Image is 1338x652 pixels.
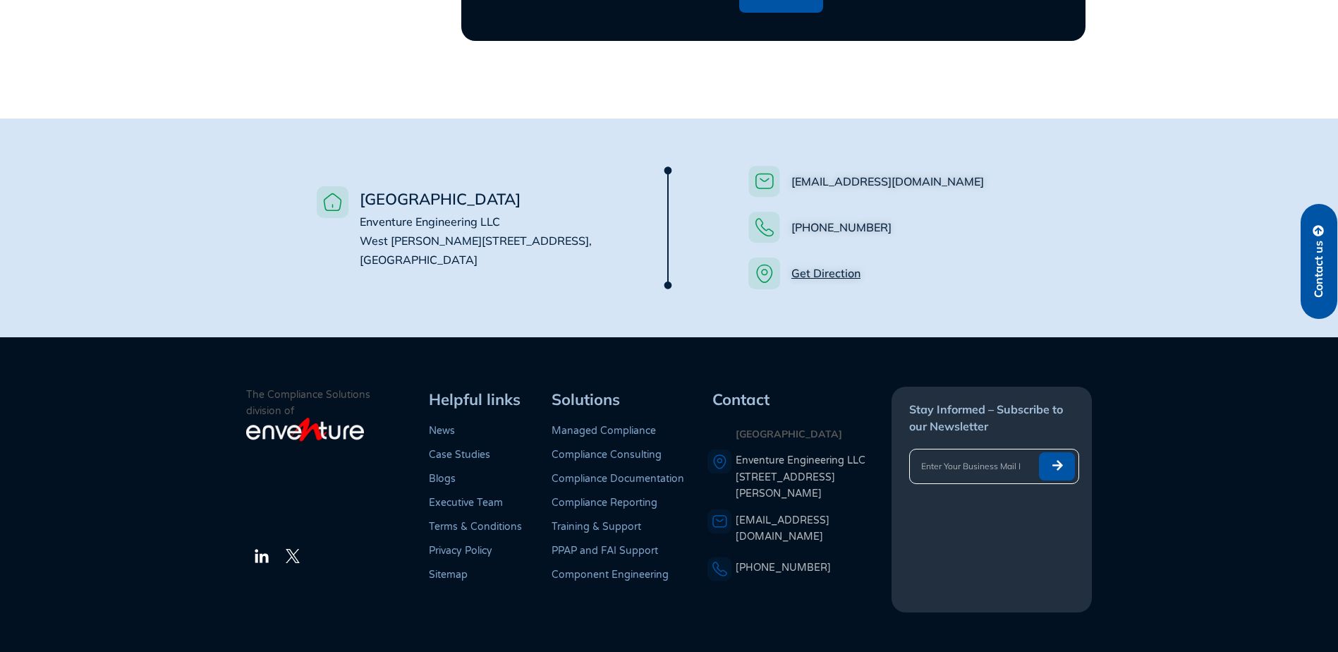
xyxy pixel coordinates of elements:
a: Sitemap [429,569,468,581]
a: Get Direction [791,266,860,280]
a: Privacy Policy [429,545,492,557]
span: Contact [712,390,770,409]
a: Terms & Conditions [429,521,522,533]
img: enventure-light-logo_s [246,416,364,443]
img: The LinkedIn Logo [253,548,270,565]
span: Helpful links [429,390,521,409]
a: [EMAIL_ADDRESS][DOMAIN_NAME] [791,174,984,188]
img: A pin icon representing a location [707,449,732,474]
a: News [429,425,455,437]
a: Blogs [429,473,456,485]
a: Compliance Reporting [552,497,657,509]
a: PPAP and FAI Support [552,545,658,557]
a: Training & Support [552,521,641,533]
img: Mask group (23) [650,161,686,295]
a: [EMAIL_ADDRESS][DOMAIN_NAME] [736,514,829,543]
img: A phone icon representing a telephone number [707,557,732,581]
span: Stay Informed – Subscribe to our Newsletter [909,402,1063,433]
a: Executive Team [429,497,503,509]
a: Contact us [1301,204,1337,319]
input: Enter Your Business Mail ID [910,452,1032,481]
a: Managed Compliance [552,425,656,437]
a: Component Engineering [552,569,669,581]
span: [GEOGRAPHIC_DATA] [360,189,521,209]
span: Enventure Engineering LLC West [PERSON_NAME][STREET_ADDRESS], [GEOGRAPHIC_DATA] [360,215,592,267]
a: Enventure Engineering LLC[STREET_ADDRESS][PERSON_NAME] [736,452,889,502]
span: Solutions [552,390,620,409]
a: Compliance Documentation [552,473,684,485]
a: [PHONE_NUMBER] [736,562,831,574]
img: An envelope representing an email [707,509,732,534]
a: [PHONE_NUMBER] [791,220,892,234]
span: Contact us [1313,241,1325,298]
strong: [GEOGRAPHIC_DATA] [736,428,842,440]
p: The Compliance Solutions division of [246,387,424,419]
a: Compliance Consulting [552,449,662,461]
a: Case Studies [429,449,490,461]
img: The Twitter Logo [286,549,300,563]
